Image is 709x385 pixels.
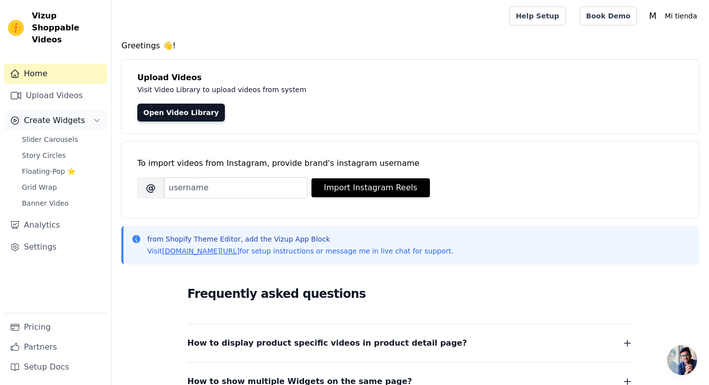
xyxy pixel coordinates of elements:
[24,115,85,127] span: Create Widgets
[645,7,701,25] button: M Mi tienda
[121,40,699,52] h4: Greetings 👋!
[16,180,107,194] a: Grid Wrap
[16,164,107,178] a: Floating-Pop ⭐
[580,6,637,25] a: Book Demo
[22,182,57,192] span: Grid Wrap
[162,247,240,255] a: [DOMAIN_NAME][URL]
[137,157,683,169] div: To import videos from Instagram, provide brand's instagram username
[137,84,583,96] p: Visit Video Library to upload videos from system
[4,237,107,257] a: Settings
[147,246,453,256] p: Visit for setup instructions or message me in live chat for support.
[311,178,430,197] button: Import Instagram Reels
[188,284,633,304] h2: Frequently asked questions
[164,177,307,198] input: username
[22,134,78,144] span: Slider Carousels
[22,166,76,176] span: Floating-Pop ⭐
[22,150,66,160] span: Story Circles
[137,177,164,198] span: @
[4,215,107,235] a: Analytics
[16,132,107,146] a: Slider Carousels
[32,10,103,46] span: Vizup Shoppable Videos
[16,148,107,162] a: Story Circles
[649,11,657,21] text: M
[16,196,107,210] a: Banner Video
[4,357,107,377] a: Setup Docs
[4,337,107,357] a: Partners
[22,198,69,208] span: Banner Video
[188,336,467,350] span: How to display product specific videos in product detail page?
[137,72,683,84] h4: Upload Videos
[4,317,107,337] a: Pricing
[4,64,107,84] a: Home
[4,111,107,130] button: Create Widgets
[4,86,107,106] a: Upload Videos
[188,336,633,350] button: How to display product specific videos in product detail page?
[667,345,697,375] a: Open chat
[509,6,566,25] a: Help Setup
[137,104,225,122] a: Open Video Library
[8,20,24,36] img: Vizup
[661,7,701,25] p: Mi tienda
[147,234,453,244] p: from Shopify Theme Editor, add the Vizup App Block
